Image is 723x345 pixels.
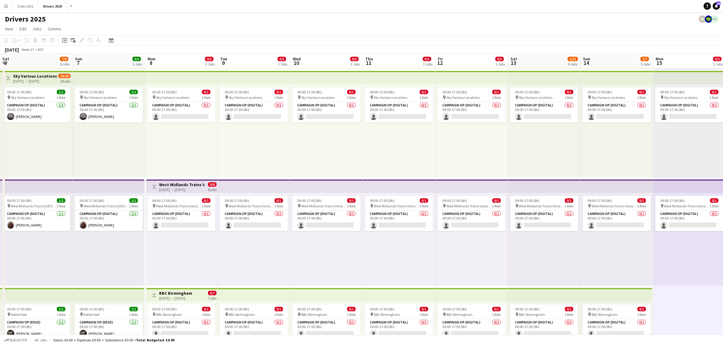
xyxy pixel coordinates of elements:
[159,187,204,192] div: [DATE] → [DATE]
[10,338,27,342] span: Budgeted
[11,204,56,208] span: West Midlands Trains [GEOGRAPHIC_DATA]
[510,87,578,122] app-job-card: 09:00-17:00 (8h)0/1 Sky Various Locations1 RoleCampaign Op (Digital)0/109:00-17:00 (8h)
[132,57,141,61] span: 3/3
[225,307,249,311] span: 09:00-17:00 (8h)
[370,198,394,203] span: 09:00-17:00 (8h)
[229,312,255,317] span: BBC Birmngham
[564,204,573,208] span: 1 Role
[374,312,400,317] span: BBC Birmngham
[664,95,697,100] span: Sky Various Locations
[275,198,283,203] span: 0/1
[292,304,360,340] div: 09:00-17:00 (8h)0/1 BBC Birmngham1 RoleCampaign Op (Digital)0/109:00-17:00 (8h)
[220,210,288,231] app-card-role: Campaign Op (Digital)0/109:00-17:00 (8h)
[716,2,721,5] span: 50
[152,307,177,311] span: 09:00-17:00 (8h)
[496,62,505,66] div: 3 Jobs
[11,95,44,100] span: Sky Various Locations
[229,95,262,100] span: Sky Various Locations
[147,196,215,231] div: 09:00-17:00 (8h)0/1 West Midlands Trains Various Locations1 RoleCampaign Op (Digital)0/109:00-17:...
[274,95,283,100] span: 1 Role
[202,95,210,100] span: 1 Role
[637,90,646,94] span: 0/1
[370,307,394,311] span: 09:00-17:00 (8h)
[75,304,143,340] app-job-card: 09:00-17:00 (8h)1/1 Kettle York1 RoleCampaign Op (Edge)1/109:00-17:00 (8h)[PERSON_NAME]
[446,204,492,208] span: West Midlands Trains Various Locations
[510,319,578,340] app-card-role: Campaign Op (Digital)0/109:00-17:00 (8h)
[2,304,70,340] div: 09:00-17:00 (8h)1/1 Kettle York1 RoleCampaign Op (Edge)1/109:00-17:00 (8h)[PERSON_NAME]
[515,90,540,94] span: 09:00-17:00 (8h)
[275,307,283,311] span: 0/1
[13,79,57,83] div: [DATE] → [DATE]
[278,57,286,61] span: 0/3
[292,87,360,122] app-job-card: 09:00-17:00 (8h)0/1 Sky Various Locations1 RoleCampaign Op (Digital)0/109:00-17:00 (8h)
[2,210,70,231] app-card-role: Campaign Op (Digital)1/109:00-17:00 (8h)[PERSON_NAME]
[129,198,138,203] span: 1/1
[147,102,215,122] app-card-role: Campaign Op (Digital)0/109:00-17:00 (8h)
[510,304,578,340] app-job-card: 09:00-17:00 (8h)0/1 BBC Birmngham1 RoleCampaign Op (Digital)0/109:00-17:00 (8h)
[492,204,501,208] span: 1 Role
[57,198,65,203] span: 1/1
[202,198,210,203] span: 0/1
[208,182,217,187] span: 0/8
[220,56,227,62] span: Tue
[202,90,210,94] span: 0/1
[275,90,283,94] span: 0/1
[565,90,573,94] span: 0/1
[147,210,215,231] app-card-role: Campaign Op (Digital)0/109:00-17:00 (8h)
[664,204,710,208] span: West Midlands Trains Various Locations
[147,304,215,340] div: 09:00-17:00 (8h)0/1 BBC Birmngham1 RoleCampaign Op (Digital)0/109:00-17:00 (8h)
[592,204,637,208] span: West Midlands Trains Various Locations
[364,59,373,66] span: 11
[129,312,138,317] span: 1 Role
[347,204,356,208] span: 1 Role
[7,90,32,94] span: 09:00-17:00 (8h)
[205,57,213,61] span: 0/3
[220,87,288,122] app-job-card: 09:00-17:00 (8h)0/1 Sky Various Locations1 RoleCampaign Op (Digital)0/109:00-17:00 (8h)
[710,198,718,203] span: 0/1
[438,210,506,231] app-card-role: Campaign Op (Digital)0/109:00-17:00 (8h)
[365,304,433,340] app-job-card: 09:00-17:00 (8h)0/1 BBC Birmngham1 RoleCampaign Op (Digital)0/109:00-17:00 (8h)
[292,102,360,122] app-card-role: Campaign Op (Digital)0/109:00-17:00 (8h)
[75,102,143,122] app-card-role: Campaign Op (Digital)1/109:00-17:00 (8h)[PERSON_NAME]
[129,307,138,311] span: 1/1
[2,87,70,122] div: 09:00-17:00 (8h)1/1 Sky Various Locations1 RoleCampaign Op (Digital)1/109:00-17:00 (8h)[PERSON_NAME]
[75,210,143,231] app-card-role: Campaign Op (Digital)1/109:00-17:00 (8h)[PERSON_NAME]
[568,62,578,66] div: 9 Jobs
[60,78,70,83] div: 28 jobs
[133,62,142,66] div: 3 Jobs
[60,62,70,66] div: 8 Jobs
[208,187,217,192] div: 8 jobs
[438,196,506,231] app-job-card: 09:00-17:00 (8h)0/1 West Midlands Trains Various Locations1 RoleCampaign Op (Digital)0/109:00-17:...
[159,182,204,187] h3: West Midlands Trains Various Locations
[420,90,428,94] span: 0/1
[5,47,19,53] div: [DATE]
[637,95,646,100] span: 1 Role
[301,312,327,317] span: BBC Birmngham
[202,204,210,208] span: 1 Role
[592,312,618,317] span: BBC Birmngham
[2,102,70,122] app-card-role: Campaign Op (Digital)1/109:00-17:00 (8h)[PERSON_NAME]
[292,210,360,231] app-card-role: Campaign Op (Digital)0/109:00-17:00 (8h)
[19,26,26,32] span: Edit
[30,25,44,33] a: Jobs
[48,26,61,32] span: Comms
[84,95,117,100] span: Sky Various Locations
[17,25,29,33] a: Edit
[365,102,433,122] app-card-role: Campaign Op (Digital)0/109:00-17:00 (8h)
[588,198,612,203] span: 09:00-17:00 (8h)
[293,56,301,62] span: Wed
[205,62,215,66] div: 3 Jobs
[274,312,283,317] span: 1 Role
[588,307,612,311] span: 09:00-17:00 (8h)
[5,15,46,24] h1: Drivers 2025
[58,74,70,78] span: 19/29
[365,196,433,231] app-job-card: 09:00-17:00 (8h)0/1 West Midlands Trains Various Locations1 RoleCampaign Op (Digital)0/109:00-17:...
[156,204,202,208] span: West Midlands Trains Various Locations
[2,56,9,62] span: Sat
[5,26,13,32] span: View
[710,90,718,94] span: 0/1
[159,290,192,296] h3: BBC Birmingham
[75,319,143,340] app-card-role: Campaign Op (Edge)1/109:00-17:00 (8h)[PERSON_NAME]
[74,59,82,66] span: 7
